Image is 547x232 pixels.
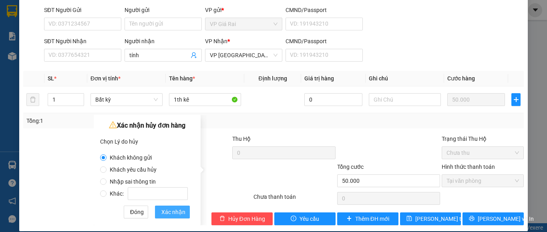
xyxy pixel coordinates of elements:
div: Chưa thanh toán [253,192,336,206]
span: Chưa thu [446,147,519,159]
span: Tại văn phòng [446,175,519,187]
span: [PERSON_NAME] thay đổi [415,214,479,223]
span: Đóng [130,208,144,216]
span: Khách yêu cầu hủy [107,166,160,173]
span: warning [109,121,117,129]
span: VP Giá Rai [210,18,278,30]
input: Ghi Chú [369,93,441,106]
span: phone [46,39,52,46]
span: Bất kỳ [95,94,158,106]
span: Thu Hộ [232,136,251,142]
span: user-add [191,52,197,58]
input: 0 [447,93,505,106]
button: plusThêm ĐH mới [337,212,398,225]
button: deleteHủy Đơn Hàng [211,212,273,225]
span: Định lượng [258,75,287,82]
button: save[PERSON_NAME] thay đổi [400,212,461,225]
span: plus [346,216,352,222]
div: VP gửi [205,6,282,14]
div: CMND/Passport [286,37,363,46]
span: Giá trị hàng [304,75,334,82]
span: [PERSON_NAME] và In [478,214,534,223]
b: GỬI : VP Giá Rai [4,60,82,73]
span: Tổng cước [337,164,364,170]
li: 0983 44 7777 [4,38,153,48]
span: VP Sài Gòn [210,49,278,61]
span: printer [469,216,475,222]
div: SĐT Người Nhận [44,37,121,46]
li: [STREET_ADDRESS][PERSON_NAME] [4,18,153,38]
button: exclamation-circleYêu cầu [274,212,336,225]
button: plus [511,93,521,106]
span: delete [219,216,225,222]
span: save [406,216,412,222]
span: plus [512,96,520,103]
button: printer[PERSON_NAME] và In [463,212,524,225]
span: Cước hàng [447,75,475,82]
th: Ghi chú [366,71,444,86]
button: Đóng [124,206,148,218]
div: Chọn Lý do hủy [100,136,194,148]
span: Xác nhận [161,208,185,216]
label: Hình thức thanh toán [442,164,495,170]
button: delete [26,93,39,106]
span: VP Nhận [205,38,227,44]
input: VD: Bàn, Ghế [169,93,241,106]
span: Khác: [107,190,191,197]
span: Yêu cầu [300,214,319,223]
span: Nhập sai thông tin [107,178,159,185]
span: Hủy Đơn Hàng [228,214,265,223]
div: Xác nhận hủy đơn hàng [100,120,194,132]
span: exclamation-circle [291,216,296,222]
div: Tổng: 1 [26,116,212,125]
span: Thêm ĐH mới [355,214,389,223]
span: Khách không gửi [107,154,155,161]
span: environment [46,19,52,26]
div: Trạng thái Thu Hộ [442,134,524,143]
span: SL [48,75,54,82]
div: Người gửi [125,6,202,14]
span: Đơn vị tính [90,75,121,82]
div: Người nhận [125,37,202,46]
button: Xác nhận [155,206,190,218]
div: SĐT Người Gửi [44,6,121,14]
span: Tên hàng [169,75,195,82]
b: TRÍ NHÂN [46,5,86,15]
input: Khác: [128,187,188,200]
div: CMND/Passport [286,6,363,14]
